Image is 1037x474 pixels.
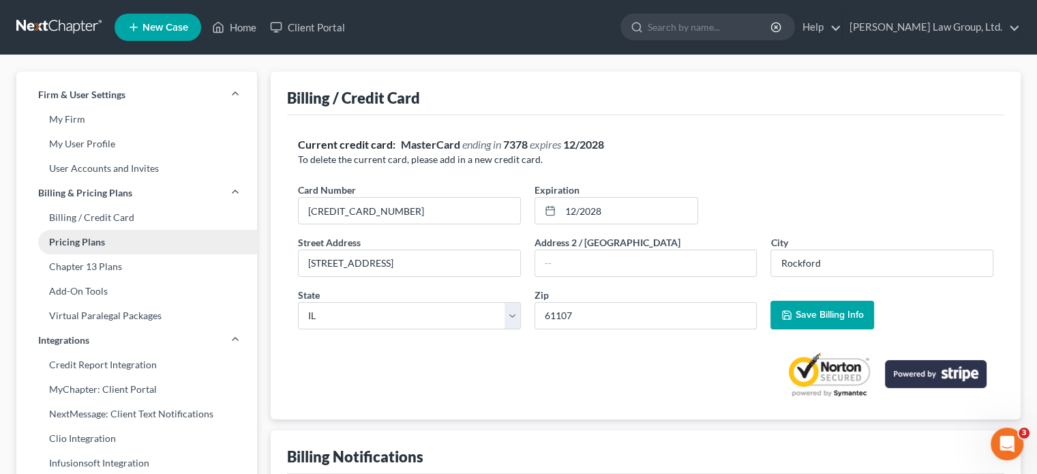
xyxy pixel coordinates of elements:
[770,301,874,329] button: Save Billing Info
[298,237,361,248] span: Street Address
[401,138,460,151] strong: MasterCard
[16,156,257,181] a: User Accounts and Invites
[535,237,680,248] span: Address 2 / [GEOGRAPHIC_DATA]
[16,205,257,230] a: Billing / Credit Card
[299,198,520,224] input: ●●●● ●●●● ●●●● ●●●●
[771,250,993,276] input: Enter city
[298,184,356,196] span: Card Number
[38,334,89,347] span: Integrations
[843,15,1020,40] a: [PERSON_NAME] Law Group, Ltd.
[648,14,772,40] input: Search by name...
[16,279,257,303] a: Add-On Tools
[38,88,125,102] span: Firm & User Settings
[16,83,257,107] a: Firm & User Settings
[563,138,604,151] strong: 12/2028
[16,402,257,426] a: NextMessage: Client Text Notifications
[16,303,257,328] a: Virtual Paralegal Packages
[530,138,561,151] span: expires
[16,353,257,377] a: Credit Report Integration
[38,186,132,200] span: Billing & Pricing Plans
[16,254,257,279] a: Chapter 13 Plans
[560,198,697,224] input: MM/YYYY
[263,15,352,40] a: Client Portal
[16,107,257,132] a: My Firm
[16,426,257,451] a: Clio Integration
[462,138,501,151] span: ending in
[795,309,863,321] span: Save Billing Info
[287,447,423,466] div: Billing Notifications
[784,351,874,398] img: Powered by Symantec
[299,250,520,276] input: Enter street address
[16,377,257,402] a: MyChapter: Client Portal
[298,289,320,301] span: State
[298,138,395,151] strong: Current credit card:
[770,237,787,248] span: City
[142,23,188,33] span: New Case
[1019,428,1030,439] span: 3
[16,230,257,254] a: Pricing Plans
[535,289,549,301] span: Zip
[796,15,841,40] a: Help
[784,351,874,398] a: Norton Secured privacy certification
[16,132,257,156] a: My User Profile
[16,181,257,205] a: Billing & Pricing Plans
[205,15,263,40] a: Home
[16,328,257,353] a: Integrations
[535,302,757,329] input: XXXXX
[535,184,580,196] span: Expiration
[991,428,1023,460] iframe: Intercom live chat
[298,153,993,166] p: To delete the current card, please add in a new credit card.
[535,250,757,276] input: --
[503,138,528,151] strong: 7378
[287,88,420,108] div: Billing / Credit Card
[885,360,987,388] img: stripe-logo-2a7f7e6ca78b8645494d24e0ce0d7884cb2b23f96b22fa3b73b5b9e177486001.png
